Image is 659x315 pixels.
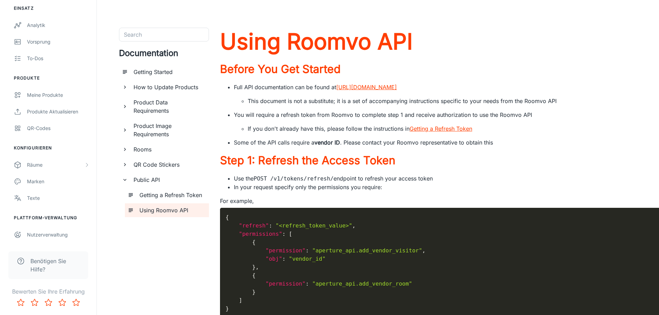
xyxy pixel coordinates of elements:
[312,247,422,254] span: "aperture_api.add_vendor_visitor"
[27,231,90,239] div: Nutzerverwaltung
[139,206,203,214] h6: Using Roomvo API
[27,108,90,115] div: Produkte aktualisieren
[305,247,309,254] span: :
[27,178,90,185] div: Marken
[28,296,42,309] button: Rate 2 star
[239,222,269,229] span: "refresh"
[139,191,203,199] h6: Getting a Refresh Token
[252,264,256,270] span: }
[266,247,306,254] span: "permission"
[305,280,309,287] span: :
[134,145,203,154] h6: Rooms
[134,68,203,76] h6: Getting Started
[14,296,28,309] button: Rate 1 star
[336,84,397,91] a: [URL][DOMAIN_NAME]
[6,287,91,296] p: Bewerten Sie Ihre Erfahrung
[134,176,203,184] h6: Public API
[282,231,286,237] span: :
[55,296,69,309] button: Rate 4 star
[27,161,84,169] div: Räume
[134,122,203,138] h6: Product Image Requirements
[252,289,256,295] span: }
[422,247,425,254] span: ,
[27,124,90,132] div: QR-Codes
[27,21,90,29] div: Analytik
[239,297,242,304] span: ]
[314,139,340,146] strong: vendor ID
[289,256,326,262] span: "vendor_id"
[352,222,356,229] span: ,
[134,83,203,91] h6: How to Update Products
[312,280,412,287] span: "aperture_api.add_vendor_room"
[119,65,209,219] ul: documentation page list
[254,175,333,182] code: POST /v1/tokens/refresh/
[252,272,256,279] span: {
[256,264,259,270] span: ,
[289,231,292,237] span: [
[69,296,83,309] button: Rate 5 star
[226,214,229,221] span: {
[410,125,472,132] a: Getting a Refresh Token
[42,296,55,309] button: Rate 3 star
[134,98,203,115] h6: Product Data Requirements
[205,34,207,36] button: Open
[30,257,80,274] span: Benötigen Sie Hilfe?
[226,305,229,312] span: }
[252,239,256,245] span: {
[266,256,282,262] span: "obj"
[27,194,90,202] div: Texte
[27,91,90,99] div: Meine Produkte
[266,280,306,287] span: "permission"
[282,256,286,262] span: :
[276,222,353,229] span: "<refresh_token_value>"
[269,222,272,229] span: :
[27,38,90,46] div: Vorsprung
[239,231,282,237] span: "permissions"
[134,160,203,169] h6: QR Code Stickers
[27,55,90,62] div: To-dos
[119,47,209,59] h4: Documentation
